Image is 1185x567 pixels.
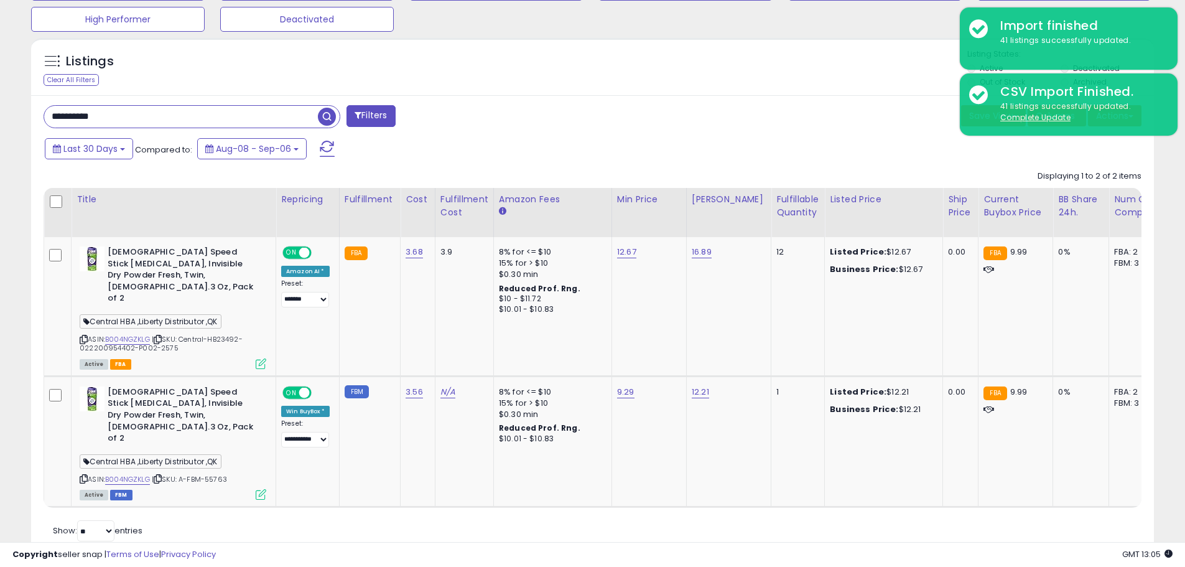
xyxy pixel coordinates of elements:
strong: Copyright [12,548,58,560]
span: ON [284,387,299,398]
div: $0.30 min [499,409,602,420]
span: Compared to: [135,144,192,156]
a: 16.89 [692,246,712,258]
div: 0% [1058,246,1099,258]
div: Repricing [281,193,334,206]
span: All listings currently available for purchase on Amazon [80,490,108,500]
img: 41HwwUfANzL._SL40_.jpg [80,246,105,271]
div: Win BuyBox * [281,406,330,417]
div: ASIN: [80,246,266,368]
span: Last 30 Days [63,143,118,155]
span: Aug-08 - Sep-06 [216,143,291,155]
a: 9.29 [617,386,634,398]
div: Listed Price [830,193,937,206]
a: 3.68 [406,246,423,258]
span: FBA [110,359,131,370]
div: $0.30 min [499,269,602,280]
div: $12.21 [830,387,933,398]
a: Privacy Policy [161,548,216,560]
div: Preset: [281,279,330,307]
div: 15% for > $10 [499,398,602,409]
div: FBA: 2 [1114,387,1155,398]
div: 3.9 [440,246,484,258]
div: Clear All Filters [44,74,99,86]
div: 12 [776,246,815,258]
a: N/A [440,386,455,398]
div: Fulfillment [345,193,395,206]
b: Business Price: [830,263,898,275]
div: ASIN: [80,387,266,499]
span: ON [284,248,299,258]
span: | SKU: A-FBM-55763 [152,474,227,484]
div: [PERSON_NAME] [692,193,766,206]
span: FBM [110,490,132,500]
div: 8% for <= $10 [499,387,602,398]
b: Reduced Prof. Rng. [499,283,580,294]
b: Reduced Prof. Rng. [499,423,580,433]
b: [DEMOGRAPHIC_DATA] Speed Stick [MEDICAL_DATA], Invisible Dry Powder Fresh, Twin, [DEMOGRAPHIC_DAT... [108,246,259,307]
small: FBM [345,385,369,398]
span: OFF [310,387,330,398]
a: B004NGZKLG [105,334,150,345]
div: 0% [1058,387,1099,398]
a: 12.21 [692,386,709,398]
small: FBA [345,246,368,260]
span: 9.99 [1010,386,1028,398]
a: 3.56 [406,386,423,398]
div: Num of Comp. [1114,193,1159,219]
div: Ship Price [948,193,973,219]
div: $10.01 - $10.83 [499,434,602,444]
small: FBA [983,246,1006,260]
div: Amazon AI * [281,266,330,277]
div: 8% for <= $10 [499,246,602,258]
div: 1 [776,387,815,398]
div: $10 - $11.72 [499,294,602,304]
b: Listed Price: [830,386,886,398]
div: Amazon Fees [499,193,606,206]
div: Current Buybox Price [983,193,1048,219]
div: Min Price [617,193,681,206]
div: FBA: 2 [1114,246,1155,258]
div: Import finished [991,17,1168,35]
small: FBA [983,387,1006,400]
h5: Listings [66,53,114,70]
button: Filters [346,105,395,127]
div: Preset: [281,419,330,448]
div: 41 listings successfully updated. [991,35,1168,47]
img: 41HwwUfANzL._SL40_.jpg [80,387,105,411]
span: Show: entries [53,525,142,537]
span: | SKU: Central-HB23492-022200954402-P002-2575 [80,334,243,353]
a: B004NGZKLG [105,474,150,485]
div: $10.01 - $10.83 [499,304,602,315]
span: Central HBA ,Liberty Distributor ,QK [80,454,221,469]
b: Listed Price: [830,246,886,258]
b: [DEMOGRAPHIC_DATA] Speed Stick [MEDICAL_DATA], Invisible Dry Powder Fresh, Twin, [DEMOGRAPHIC_DAT... [108,387,259,448]
button: Deactivated [220,7,394,32]
b: Business Price: [830,403,898,415]
a: 12.67 [617,246,636,258]
u: Complete Update [1000,112,1071,123]
div: Displaying 1 to 2 of 2 items [1038,171,1141,182]
div: seller snap | | [12,549,216,561]
div: CSV Import Finished. [991,83,1168,101]
span: 2025-10-7 13:05 GMT [1122,548,1173,560]
div: 15% for > $10 [499,258,602,269]
div: Fulfillable Quantity [776,193,819,219]
button: Last 30 Days [45,138,133,159]
a: Terms of Use [106,548,159,560]
div: FBM: 3 [1114,258,1155,269]
div: $12.67 [830,264,933,275]
span: 9.99 [1010,246,1028,258]
div: 0.00 [948,387,969,398]
div: $12.21 [830,404,933,415]
div: BB Share 24h. [1058,193,1104,219]
div: Cost [406,193,430,206]
span: OFF [310,248,330,258]
button: Aug-08 - Sep-06 [197,138,307,159]
div: 41 listings successfully updated. [991,101,1168,124]
div: Title [77,193,271,206]
small: Amazon Fees. [499,206,506,217]
div: 0.00 [948,246,969,258]
span: All listings currently available for purchase on Amazon [80,359,108,370]
div: FBM: 3 [1114,398,1155,409]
